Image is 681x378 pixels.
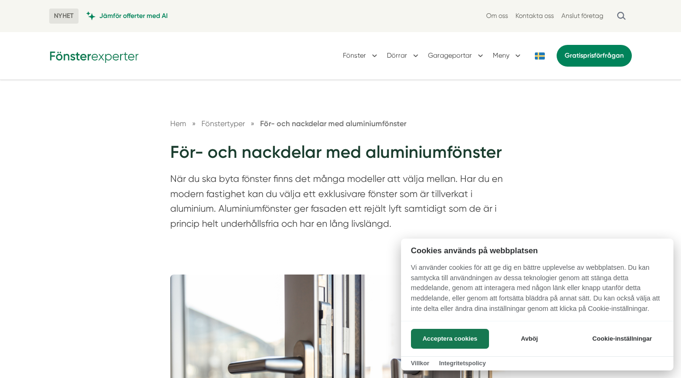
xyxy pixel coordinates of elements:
a: Villkor [411,360,429,367]
h2: Cookies används på webbplatsen [401,246,673,255]
button: Avböj [492,329,567,349]
p: Vi använder cookies för att ge dig en bättre upplevelse av webbplatsen. Du kan samtycka till anvä... [401,263,673,320]
button: Cookie-inställningar [581,329,664,349]
button: Acceptera cookies [411,329,489,349]
a: Integritetspolicy [439,360,486,367]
